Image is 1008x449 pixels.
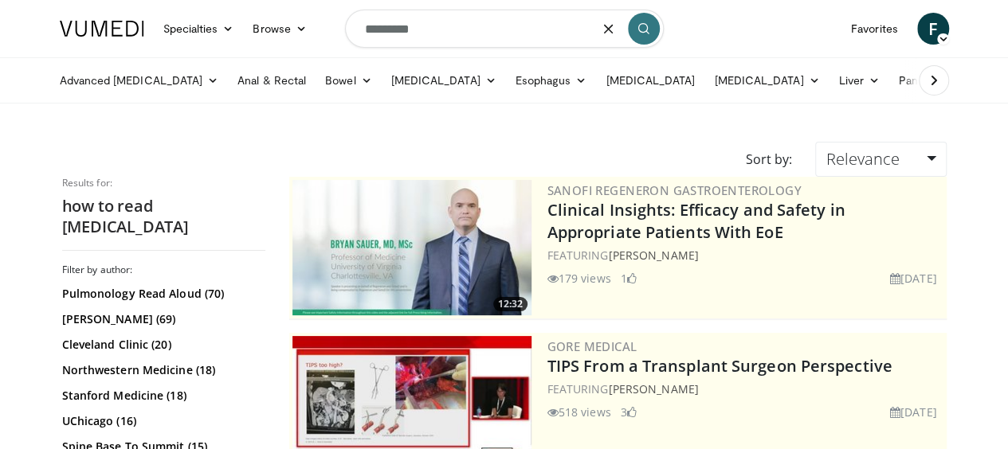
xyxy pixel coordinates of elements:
[62,413,261,429] a: UChicago (16)
[547,182,802,198] a: Sanofi Regeneron Gastroenterology
[154,13,244,45] a: Specialties
[704,64,829,96] a: [MEDICAL_DATA]
[506,64,597,96] a: Esophagus
[621,270,637,287] li: 1
[62,362,261,378] a: Northwestern Medicine (18)
[292,180,531,315] img: bf9ce42c-6823-4735-9d6f-bc9dbebbcf2c.png.300x170_q85_crop-smart_upscale.jpg
[62,388,261,404] a: Stanford Medicine (18)
[917,13,949,45] a: F
[62,196,265,237] h2: how to read [MEDICAL_DATA]
[316,64,381,96] a: Bowel
[292,180,531,315] a: 12:32
[547,381,943,397] div: FEATURING
[826,148,899,170] span: Relevance
[243,13,316,45] a: Browse
[62,286,261,302] a: Pulmonology Read Aloud (70)
[596,64,704,96] a: [MEDICAL_DATA]
[815,142,946,177] a: Relevance
[62,311,261,327] a: [PERSON_NAME] (69)
[547,247,943,264] div: FEATURING
[345,10,664,48] input: Search topics, interventions
[621,404,637,420] li: 3
[890,404,937,420] li: [DATE]
[547,270,611,287] li: 179 views
[60,21,144,37] img: VuMedi Logo
[841,13,908,45] a: Favorites
[547,355,892,377] a: TIPS From a Transplant Surgeon Perspective
[608,248,698,263] a: [PERSON_NAME]
[608,381,698,396] a: [PERSON_NAME]
[62,177,265,189] p: Results for:
[547,404,611,420] li: 518 views
[62,337,261,353] a: Cleveland Clinic (20)
[890,270,937,287] li: [DATE]
[493,297,528,311] span: 12:32
[62,264,265,276] h3: Filter by author:
[829,64,888,96] a: Liver
[733,142,803,177] div: Sort by:
[547,199,845,243] a: Clinical Insights: Efficacy and Safety in Appropriate Patients With EoE
[382,64,506,96] a: [MEDICAL_DATA]
[50,64,229,96] a: Advanced [MEDICAL_DATA]
[228,64,316,96] a: Anal & Rectal
[547,338,637,354] a: Gore Medical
